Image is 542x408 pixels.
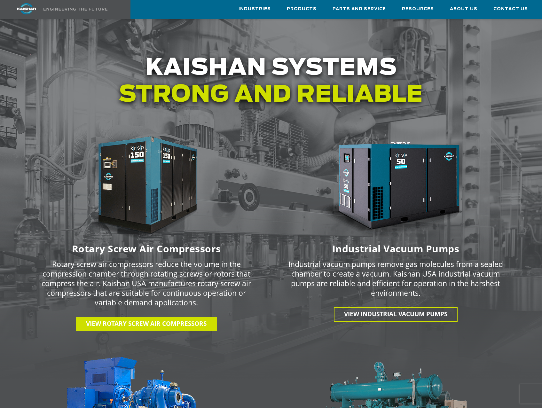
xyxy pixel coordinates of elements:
[333,5,386,13] span: Parts and Service
[86,319,207,328] span: View Rotary Screw Air Compressors
[288,259,504,298] p: Industrial vacuum pumps remove gas molecules from a sealed chamber to create a vacuum. Kaishan US...
[287,5,317,13] span: Products
[344,310,447,318] span: View INDUSTRIAL VACUUM PUMPS
[119,83,423,106] span: Strong and reliable
[493,0,528,18] a: Contact Us
[287,0,317,18] a: Products
[67,134,226,241] img: krsp150
[402,5,434,13] span: Resources
[316,134,475,241] img: krsv50
[275,245,517,253] h6: Industrial Vacuum Pumps
[450,5,477,13] span: About Us
[3,3,51,14] img: kaishan logo
[493,5,528,13] span: Contact Us
[38,259,255,307] p: Rotary screw air compressors reduce the volume in the compression chamber through rotating screws...
[43,8,107,11] img: Engineering the future
[239,0,271,18] a: Industries
[334,307,458,322] a: View INDUSTRIAL VACUUM PUMPS
[76,317,217,331] a: View Rotary Screw Air Compressors
[26,55,516,108] h1: Kaishan systems
[26,245,267,253] h6: Rotary Screw Air Compressors
[450,0,477,18] a: About Us
[239,5,271,13] span: Industries
[333,0,386,18] a: Parts and Service
[402,0,434,18] a: Resources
